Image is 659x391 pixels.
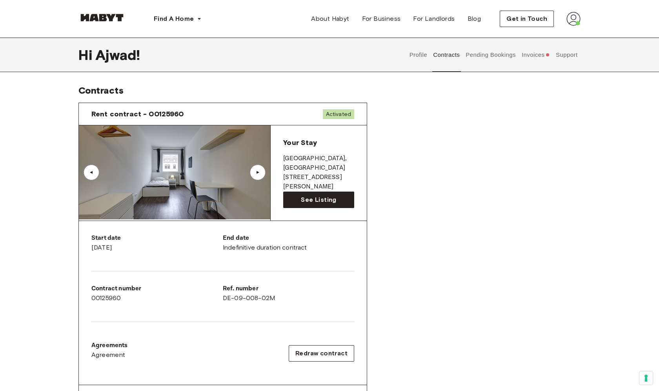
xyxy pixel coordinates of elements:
[283,192,354,208] a: See Listing
[639,371,653,385] button: Your consent preferences for tracking technologies
[254,170,262,175] div: ▲
[223,234,354,243] p: End date
[87,170,95,175] div: ▲
[311,14,349,24] span: About Habyt
[154,14,194,24] span: Find A Home
[91,234,223,252] div: [DATE]
[413,14,455,24] span: For Landlords
[283,173,354,192] p: [STREET_ADDRESS][PERSON_NAME]
[95,47,140,63] span: Ajwad !
[91,350,128,360] a: Agreement
[407,11,461,27] a: For Landlords
[500,11,554,27] button: Get in Touch
[566,12,581,26] img: avatar
[78,14,126,22] img: Habyt
[91,109,184,119] span: Rent contract - 00125960
[283,154,354,173] p: [GEOGRAPHIC_DATA] , [GEOGRAPHIC_DATA]
[305,11,355,27] a: About Habyt
[555,38,579,72] button: Support
[362,14,401,24] span: For Business
[506,14,547,24] span: Get in Touch
[461,11,488,27] a: Blog
[223,284,354,303] div: DE-09-008-02M
[223,284,354,293] p: Ref. number
[323,109,354,119] span: Activated
[289,345,354,362] button: Redraw contract
[408,38,428,72] button: Profile
[468,14,481,24] span: Blog
[356,11,407,27] a: For Business
[91,284,223,303] div: 00125960
[283,138,317,147] span: Your Stay
[79,125,270,219] img: Image of the room
[465,38,517,72] button: Pending Bookings
[147,11,208,27] button: Find A Home
[91,284,223,293] p: Contract number
[295,349,348,358] span: Redraw contract
[432,38,461,72] button: Contracts
[223,234,354,252] div: Indefinitive duration contract
[78,47,95,63] span: Hi
[301,195,336,205] span: See Listing
[91,234,223,243] p: Start date
[78,85,124,96] span: Contracts
[91,350,126,360] span: Agreement
[91,341,128,350] p: Agreements
[406,38,581,72] div: user profile tabs
[521,38,551,72] button: Invoices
